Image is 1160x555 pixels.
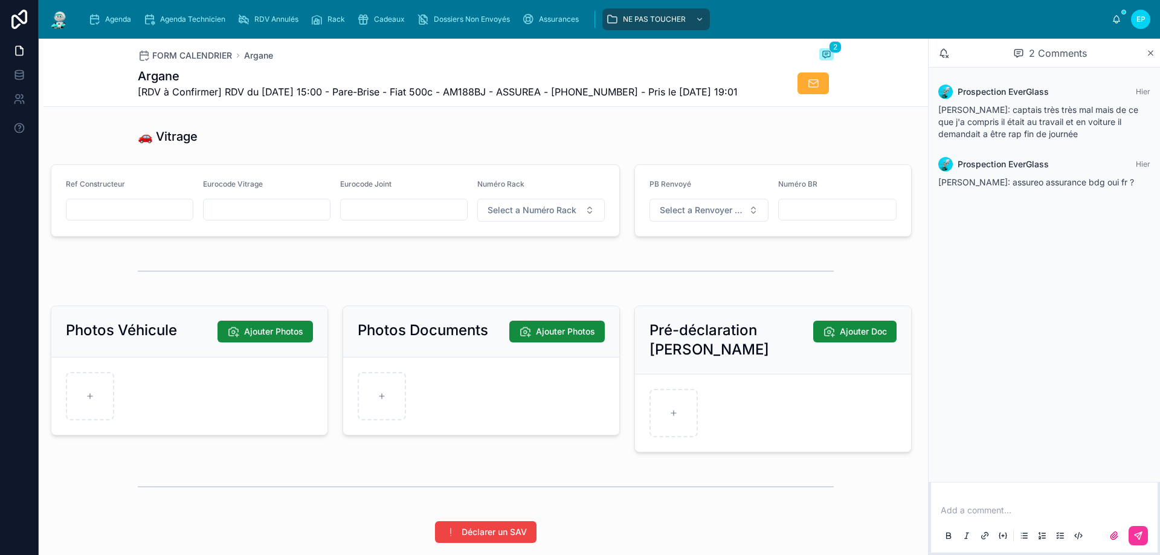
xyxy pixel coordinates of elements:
span: Eurocode Vitrage [203,179,263,188]
span: Select a Numéro Rack [488,204,576,216]
span: [RDV à Confirmer] RDV du [DATE] 15:00 - Pare-Brise - Fiat 500c - AM188BJ - ASSUREA - [PHONE_NUMBE... [138,85,738,99]
img: App logo [48,10,70,29]
span: [PERSON_NAME]: captais très très mal mais de ce que j'a compris il était au travail et en voiture... [938,104,1138,139]
span: Eurocode Joint [340,179,391,188]
span: 2 Comments [1029,46,1087,60]
a: Dossiers Non Envoyés [413,8,518,30]
span: EP [1136,14,1145,24]
span: Ref Constructeur [66,179,125,188]
h2: Pré-déclaration [PERSON_NAME] [649,321,813,359]
span: Agenda [105,14,131,24]
h1: 🚗 Vitrage [138,128,198,145]
h2: Photos Véhicule [66,321,177,340]
a: Rack [307,8,353,30]
a: RDV Annulés [234,8,307,30]
span: Ajouter Doc [840,326,887,338]
a: Assurances [518,8,587,30]
span: NE PAS TOUCHER [623,14,686,24]
button: Ajouter Doc [813,321,897,342]
a: Argane [244,50,273,62]
span: Numéro Rack [477,179,524,188]
a: Agenda [85,8,140,30]
span: Déclarer un SAV [462,526,527,538]
button: 2 [819,48,834,63]
h1: Argane [138,68,738,85]
span: RDV Annulés [254,14,298,24]
h2: Photos Documents [358,321,488,340]
span: PB Renvoyé [649,179,691,188]
span: Prospection EverGlass [958,86,1049,98]
a: Cadeaux [353,8,413,30]
span: Ajouter Photos [536,326,595,338]
span: [PERSON_NAME]: assureo assurance bdg oui fr ? [938,177,1134,187]
span: FORM CALENDRIER [152,50,232,62]
span: Dossiers Non Envoyés [434,14,510,24]
div: scrollable content [80,6,1112,33]
a: NE PAS TOUCHER [602,8,710,30]
button: Select Button [477,199,605,222]
span: Assurances [539,14,579,24]
span: Numéro BR [778,179,817,188]
span: Cadeaux [374,14,405,24]
span: Hier [1136,87,1150,96]
span: Rack [327,14,345,24]
button: Déclarer un SAV [435,521,536,543]
button: Select Button [649,199,768,222]
span: Agenda Technicien [160,14,225,24]
button: Ajouter Photos [217,321,313,342]
span: Hier [1136,159,1150,168]
a: FORM CALENDRIER [138,50,232,62]
span: 2 [829,41,842,53]
span: Select a Renvoyer Vitrage [660,204,744,216]
span: Ajouter Photos [244,326,303,338]
span: Prospection EverGlass [958,158,1049,170]
a: Agenda Technicien [140,8,234,30]
button: Ajouter Photos [509,321,605,342]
